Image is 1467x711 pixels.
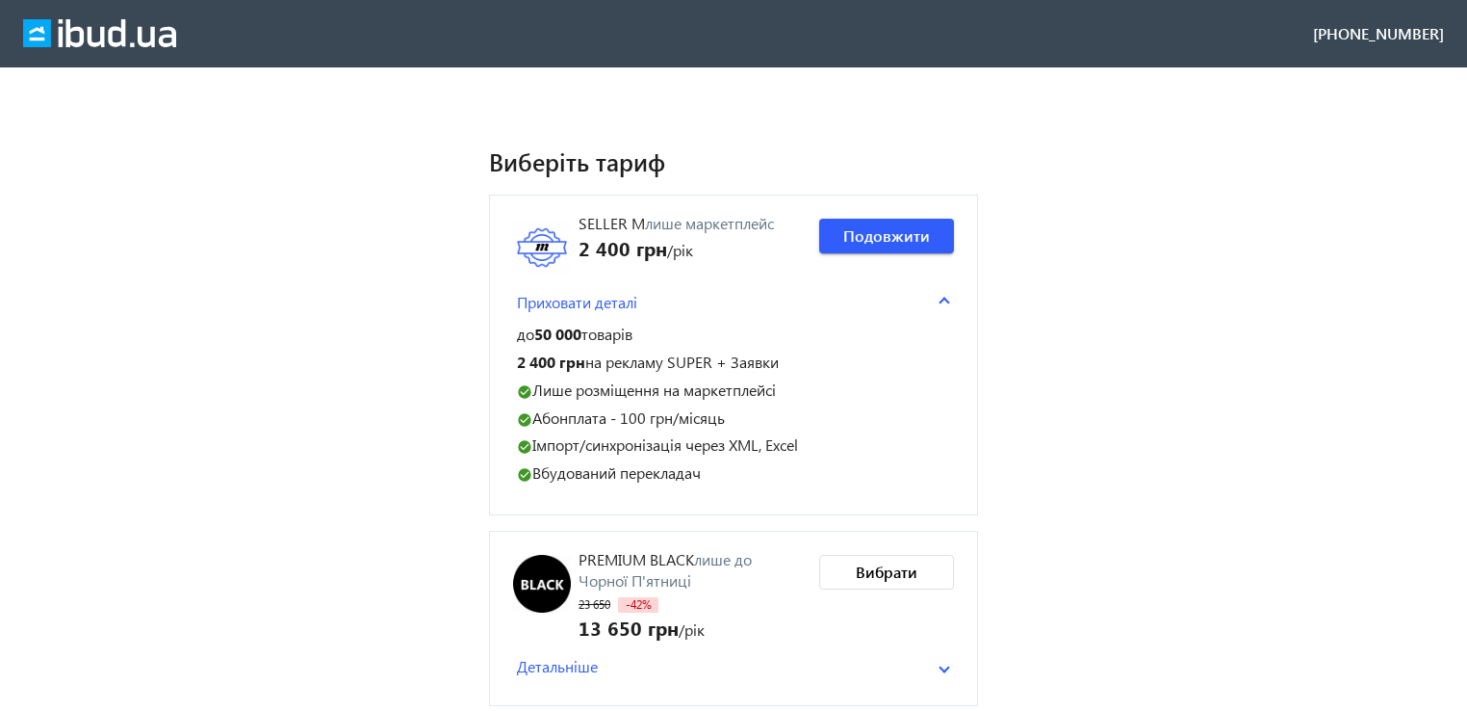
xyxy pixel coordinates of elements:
[856,562,917,583] span: Вибрати
[513,219,571,276] img: Seller M
[579,597,610,612] span: 23 650
[489,145,978,178] h1: Виберіть тариф
[517,353,950,373] p: на рекламу SUPER + Заявки
[517,412,532,428] mat-icon: check_circle
[517,467,532,483] mat-icon: check_circle
[513,317,954,491] div: Приховати деталі
[517,352,585,372] span: 2 400 грн
[517,408,950,429] p: Абонплата - 100 грн/місяць
[579,549,752,591] span: лише до Чорної П'ятниці
[513,652,954,681] mat-expansion-panel-header: Детальніше
[23,19,176,48] img: ibud_full_logo_white.svg
[645,213,774,233] span: лише маркетплейс
[1313,23,1444,44] div: [PHONE_NUMBER]
[517,656,598,677] span: Детальніше
[534,324,581,344] span: 50 000
[579,234,774,261] div: /рік
[819,555,954,590] button: Вибрати
[579,213,645,233] span: Seller M
[819,219,954,253] button: Подовжити
[517,325,950,345] p: до товарів
[579,549,694,569] span: PREMIUM BLACK
[513,555,571,613] img: PREMIUM BLACK
[517,381,950,401] p: Лише розміщення на маркетплейсі
[513,288,954,317] mat-expansion-panel-header: Приховати деталі
[517,292,637,313] span: Приховати деталі
[579,234,667,261] span: 2 400 грн
[618,597,658,613] span: -42%
[579,614,679,641] span: 13 650 грн
[517,435,950,456] p: Імпорт/синхронізація через XML, Excel
[517,384,532,400] mat-icon: check_circle
[843,225,930,247] span: Подовжити
[517,439,532,455] mat-icon: check_circle
[517,463,950,484] p: Вбудований перекладач
[579,614,804,641] div: /рік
